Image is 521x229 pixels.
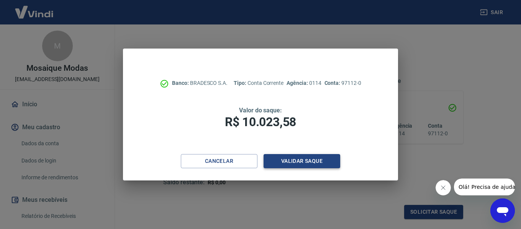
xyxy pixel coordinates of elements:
[5,5,64,11] span: Olá! Precisa de ajuda?
[324,80,342,86] span: Conta:
[264,154,340,168] button: Validar saque
[287,80,309,86] span: Agência:
[181,154,257,168] button: Cancelar
[436,180,451,195] iframe: Fechar mensagem
[239,107,282,114] span: Valor do saque:
[287,79,321,87] p: 0114
[172,79,228,87] p: BRADESCO S.A.
[234,79,283,87] p: Conta Corrente
[172,80,190,86] span: Banco:
[324,79,361,87] p: 97112-0
[225,115,296,129] span: R$ 10.023,58
[234,80,247,86] span: Tipo:
[490,198,515,223] iframe: Botão para abrir a janela de mensagens
[454,179,515,195] iframe: Mensagem da empresa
